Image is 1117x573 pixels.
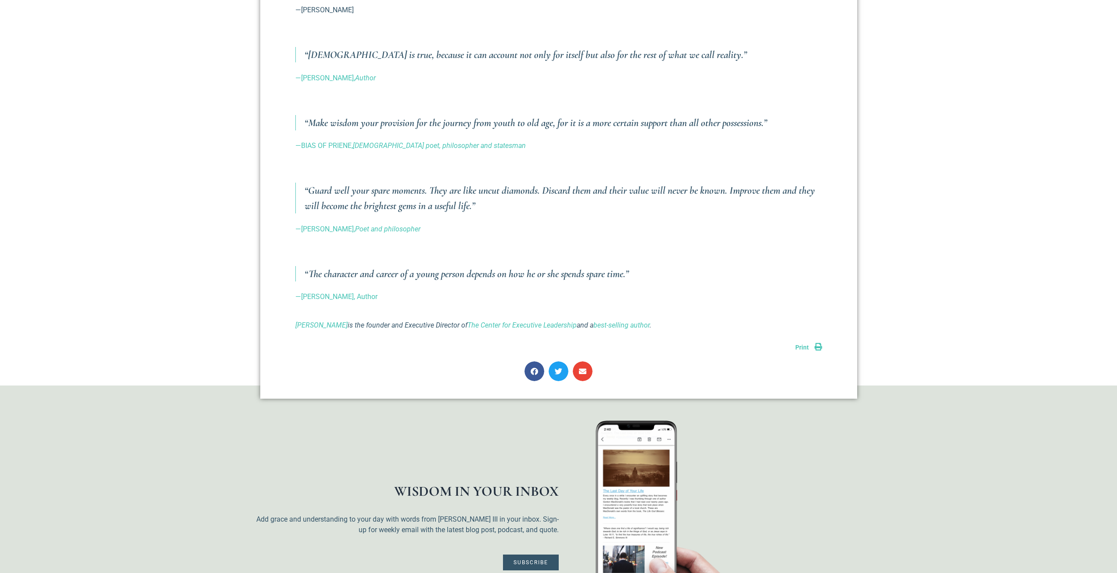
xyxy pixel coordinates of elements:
a: Subscribe [503,555,559,570]
span: Subscribe [514,560,548,565]
a: —[PERSON_NAME],Author [295,74,376,82]
a: Print [795,344,822,351]
h3: “Guard well your spare moments. They are like uncut diamonds. Discard them and their value will n... [305,183,822,213]
span: Print [795,344,809,351]
h3: “The character and career of a young person depends on how he or she spends spare time.” [305,266,822,281]
h3: “[DEMOGRAPHIC_DATA] is true, because it can account not only for itself but also for the rest of ... [305,47,822,62]
em: Poet and philosopher [355,225,420,233]
div: Share on facebook [524,361,544,381]
a: —[PERSON_NAME], Author [295,292,377,301]
p: Add grace and understanding to your day with words from [PERSON_NAME] III in your inbox. Sign-up ... [256,514,559,535]
a: —BIAS OF PRIENE,[DEMOGRAPHIC_DATA] poet, philosopher and statesman [295,141,526,150]
h3: “Make wisdom your provision for the journey from youth to old age, for it is a more certain suppo... [305,115,822,130]
h1: WISDOM IN YOUR INBOX [256,484,559,498]
a: best-selling author [593,321,650,329]
p: —[PERSON_NAME] [295,5,822,15]
div: Share on email [573,361,593,381]
a: [PERSON_NAME] [295,321,348,329]
i: is the founder and Executive Director of and a . [295,321,651,329]
em: Author [355,74,376,82]
em: [DEMOGRAPHIC_DATA] poet, philosopher and statesman [353,141,526,150]
a: —[PERSON_NAME],Poet and philosopher [295,225,420,233]
a: The Center for Executive Leadership [467,321,577,329]
div: Share on twitter [549,361,568,381]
